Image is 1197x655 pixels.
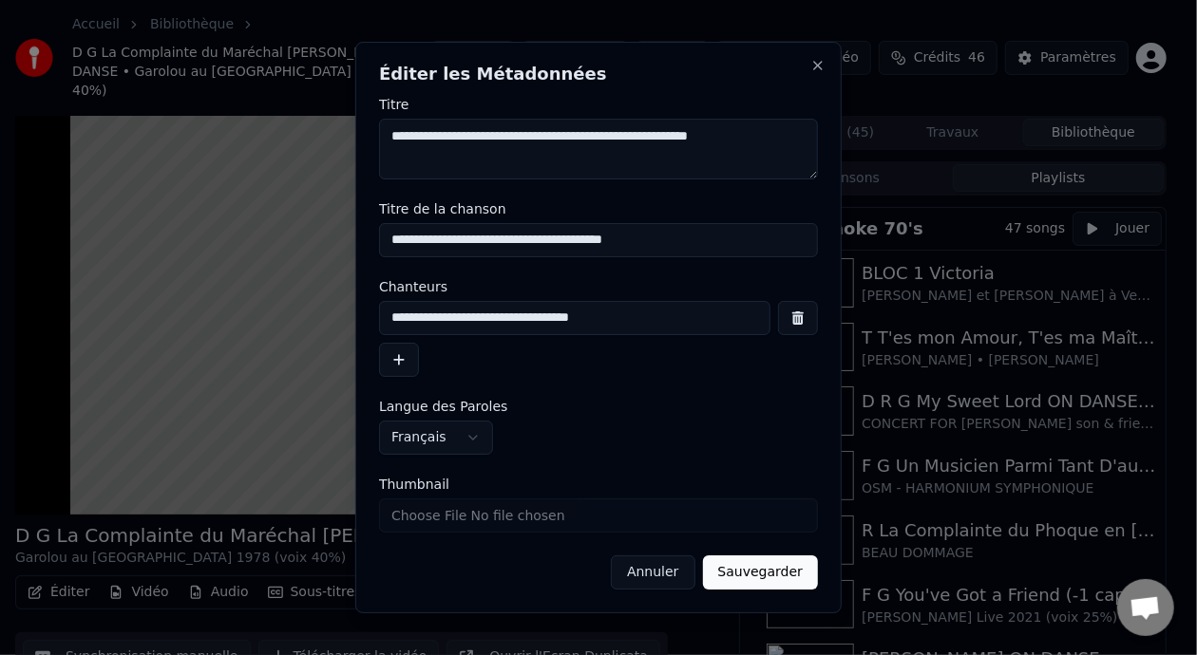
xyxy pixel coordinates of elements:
label: Titre de la chanson [379,202,818,215]
button: Annuler [611,555,694,589]
button: Sauvegarder [703,555,818,589]
span: Thumbnail [379,477,449,491]
label: Chanteurs [379,280,818,293]
h2: Éditer les Métadonnées [379,65,818,83]
span: Langue des Paroles [379,400,508,413]
label: Titre [379,98,818,111]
